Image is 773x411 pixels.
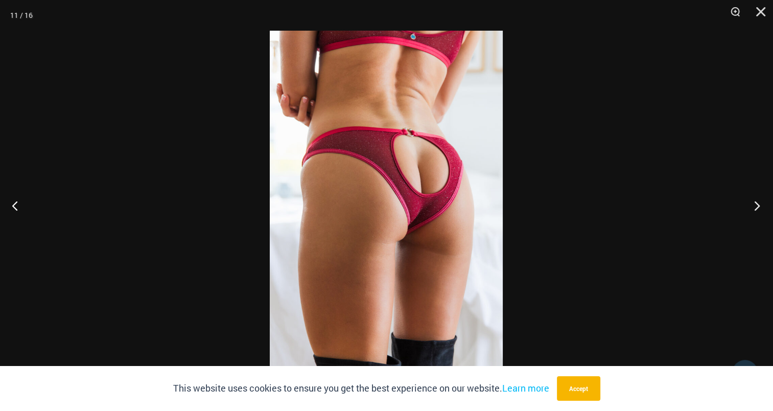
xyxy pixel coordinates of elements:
[173,381,549,396] p: This website uses cookies to ensure you get the best experience on our website.
[502,382,549,394] a: Learn more
[10,8,33,23] div: 11 / 16
[270,31,503,380] img: Guilty Pleasures Red 6045 Thong 02
[557,376,600,401] button: Accept
[735,180,773,231] button: Next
